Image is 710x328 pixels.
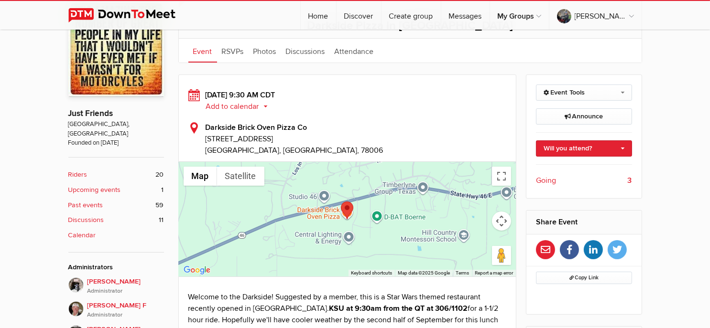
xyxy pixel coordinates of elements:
[68,277,84,293] img: John P
[68,200,103,211] b: Past events
[565,112,603,120] span: Announce
[351,270,392,276] button: Keyboard shortcuts
[68,108,113,118] a: Just Friends
[68,230,164,241] a: Calendar
[492,212,511,231] button: Map camera controls
[68,215,164,225] a: Discussions 11
[68,169,164,180] a: Riders 20
[536,140,632,157] a: Will you attend?
[217,167,264,186] button: Show satellite imagery
[569,275,599,281] span: Copy Link
[536,211,632,233] h2: Share Event
[398,270,450,275] span: Map data ©2025 Google
[301,1,336,30] a: Home
[188,39,217,63] a: Event
[162,185,164,195] span: 1
[382,1,441,30] a: Create group
[87,311,164,319] i: Administrator
[330,39,379,63] a: Attendance
[206,123,307,132] b: Darkside Brick Oven Pizza Co
[536,108,632,125] a: Announce
[68,215,104,225] b: Discussions
[181,264,213,276] a: Open this area in Google Maps (opens a new window)
[281,39,330,63] a: Discussions
[307,19,513,32] span: Darkside Pizza in [GEOGRAPHIC_DATA]
[68,230,96,241] b: Calendar
[68,296,164,319] a: [PERSON_NAME] FAdministrator
[68,185,121,195] b: Upcoming events
[68,277,164,296] a: [PERSON_NAME]Administrator
[490,1,549,30] a: My Groups
[68,138,164,148] span: Founded on [DATE]
[181,264,213,276] img: Google
[68,8,190,22] img: DownToMeet
[628,175,632,186] b: 3
[492,167,511,186] button: Toggle fullscreen view
[329,304,468,313] strong: KSU at 9:30am from the QT at 306/1102
[68,185,164,195] a: Upcoming events 1
[536,85,632,101] a: Event Tools
[549,1,642,30] a: [PERSON_NAME]
[159,215,164,225] span: 11
[87,276,164,296] span: [PERSON_NAME]
[206,133,507,145] span: [STREET_ADDRESS]
[156,169,164,180] span: 20
[68,169,87,180] b: Riders
[249,39,281,63] a: Photos
[68,262,164,273] div: Administrators
[68,1,164,97] img: Just Friends
[441,1,490,30] a: Messages
[337,1,381,30] a: Discover
[68,301,84,317] img: Butch F
[456,270,469,275] a: Terms
[68,120,164,138] span: [GEOGRAPHIC_DATA], [GEOGRAPHIC_DATA]
[206,102,275,111] button: Add to calendar
[68,200,164,211] a: Past events 59
[475,270,513,275] a: Report a map error
[87,287,164,296] i: Administrator
[206,146,383,155] span: [GEOGRAPHIC_DATA], [GEOGRAPHIC_DATA], 78006
[87,300,164,319] span: [PERSON_NAME] F
[156,200,164,211] span: 59
[188,89,507,112] div: [DATE] 9:30 AM CDT
[217,39,249,63] a: RSVPs
[536,175,556,186] span: Going
[536,272,632,284] button: Copy Link
[184,167,217,186] button: Show street map
[492,246,511,265] button: Drag Pegman onto the map to open Street View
